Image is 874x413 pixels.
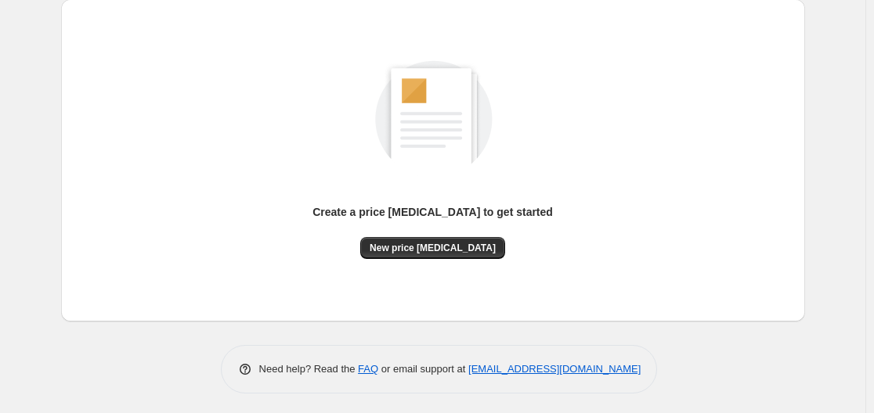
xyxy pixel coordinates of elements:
[378,363,468,375] span: or email support at
[370,242,496,254] span: New price [MEDICAL_DATA]
[312,204,553,220] p: Create a price [MEDICAL_DATA] to get started
[468,363,641,375] a: [EMAIL_ADDRESS][DOMAIN_NAME]
[259,363,359,375] span: Need help? Read the
[360,237,505,259] button: New price [MEDICAL_DATA]
[358,363,378,375] a: FAQ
